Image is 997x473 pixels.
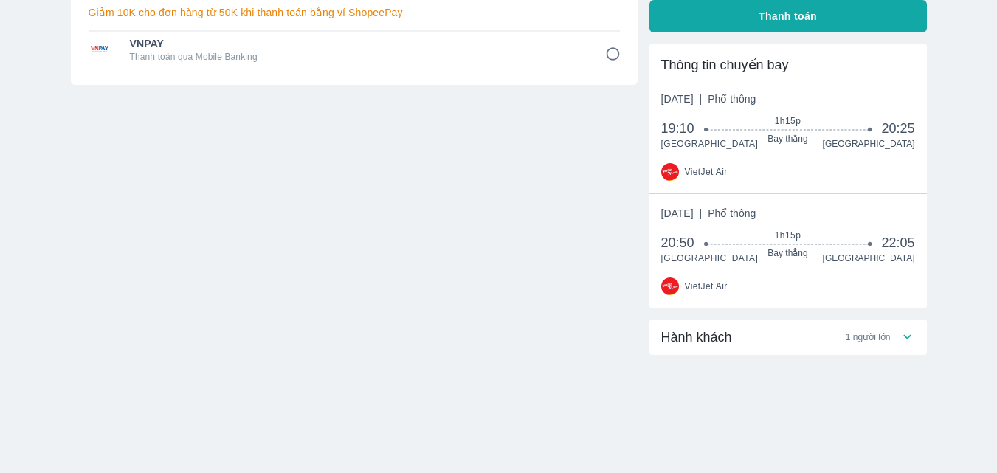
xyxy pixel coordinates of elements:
[89,5,620,20] p: Giảm 10K cho đơn hàng từ 50K khi thanh toán bằng ví ShopeePay
[706,133,869,145] span: Bay thẳng
[881,234,914,252] span: 22:05
[846,331,891,343] span: 1 người lớn
[706,229,869,241] span: 1h15p
[700,207,703,219] span: |
[706,247,869,259] span: Bay thẳng
[759,9,817,24] span: Thanh toán
[661,92,756,106] span: [DATE]
[700,93,703,105] span: |
[661,234,707,252] span: 20:50
[89,41,111,58] img: VNPAY
[661,120,707,137] span: 19:10
[130,51,584,63] p: Thanh toán qua Mobile Banking
[661,56,915,74] div: Thông tin chuyến bay
[685,166,728,178] span: VietJet Air
[649,320,927,355] div: Hành khách1 người lớn
[89,32,620,67] div: VNPAYVNPAYThanh toán qua Mobile Banking
[661,206,756,221] span: [DATE]
[708,93,756,105] span: Phổ thông
[685,280,728,292] span: VietJet Air
[130,36,584,51] span: VNPAY
[661,328,732,346] span: Hành khách
[881,120,914,137] span: 20:25
[708,207,756,219] span: Phổ thông
[706,115,869,127] span: 1h15p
